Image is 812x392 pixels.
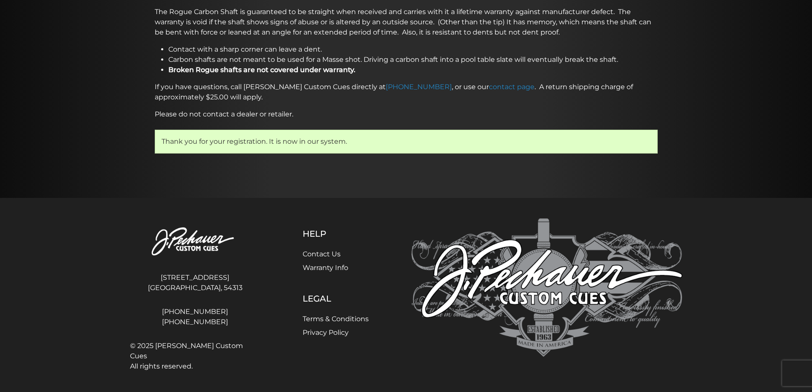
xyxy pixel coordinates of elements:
p: Thank you for your registration. It is now in our system. [162,136,651,147]
strong: Broken Rogue shafts are not covered under warranty. [168,66,355,74]
img: Pechauer Custom Cues [130,218,260,266]
a: [PHONE_NUMBER] [130,317,260,327]
address: [STREET_ADDRESS] [GEOGRAPHIC_DATA], 54313 [130,269,260,296]
a: [PHONE_NUMBER] [130,307,260,317]
h5: Legal [303,293,369,304]
h5: Help [303,229,369,239]
a: Contact Us [303,250,341,258]
p: The Rogue Carbon Shaft is guaranteed to be straight when received and carries with it a lifetime ... [155,7,658,38]
a: Warranty Info [303,264,348,272]
span: © 2025 [PERSON_NAME] Custom Cues All rights reserved. [130,341,260,372]
a: [PHONE_NUMBER] [386,83,452,91]
a: Terms & Conditions [303,315,369,323]
p: Please do not contact a dealer or retailer. [155,109,658,119]
li: Carbon shafts are not meant to be used for a Masse shot. Driving a carbon shaft into a pool table... [168,55,658,65]
p: If you have questions, call [PERSON_NAME] Custom Cues directly at , or use our . A return shippin... [155,82,658,102]
a: Privacy Policy [303,328,349,337]
a: contact page [489,83,535,91]
img: Pechauer Custom Cues [411,218,682,357]
li: Contact with a sharp corner can leave a dent. [168,44,658,55]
